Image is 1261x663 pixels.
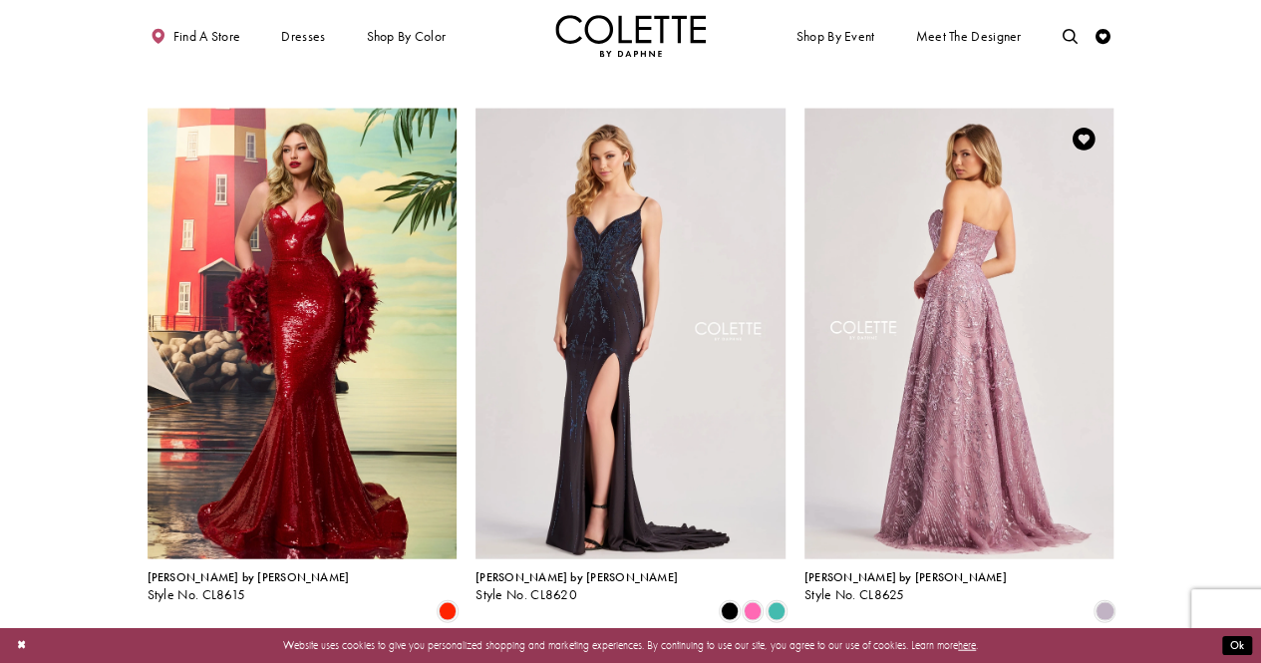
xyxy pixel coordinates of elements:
[148,586,246,603] span: Style No. CL8615
[366,29,446,44] span: Shop by color
[555,15,707,57] a: Visit Home Page
[148,15,244,57] a: Find a store
[915,29,1021,44] span: Meet the designer
[109,635,1152,655] p: Website uses cookies to give you personalized shopping and marketing experiences. By continuing t...
[475,109,786,559] a: Visit Colette by Daphne Style No. CL8620 Page
[148,569,350,585] span: [PERSON_NAME] by [PERSON_NAME]
[796,29,875,44] span: Shop By Event
[768,602,786,620] i: Turquoise
[1222,636,1252,655] button: Submit Dialog
[277,15,329,57] span: Dresses
[555,15,707,57] img: Colette by Daphne
[475,586,577,603] span: Style No. CL8620
[1092,15,1114,57] a: Check Wishlist
[475,571,678,603] div: Colette by Daphne Style No. CL8620
[173,29,241,44] span: Find a store
[804,586,905,603] span: Style No. CL8625
[792,15,878,57] span: Shop By Event
[475,569,678,585] span: [PERSON_NAME] by [PERSON_NAME]
[958,638,976,652] a: here
[439,602,457,620] i: Scarlet
[363,15,450,57] span: Shop by color
[804,109,1114,559] a: Visit Colette by Daphne Style No. CL8625 Page
[1068,124,1100,156] a: Add to Wishlist
[1059,15,1082,57] a: Toggle search
[804,569,1007,585] span: [PERSON_NAME] by [PERSON_NAME]
[9,632,34,659] button: Close Dialog
[281,29,325,44] span: Dresses
[804,571,1007,603] div: Colette by Daphne Style No. CL8625
[148,109,458,559] a: Visit Colette by Daphne Style No. CL8615 Page
[912,15,1026,57] a: Meet the designer
[148,571,350,603] div: Colette by Daphne Style No. CL8615
[721,602,739,620] i: Black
